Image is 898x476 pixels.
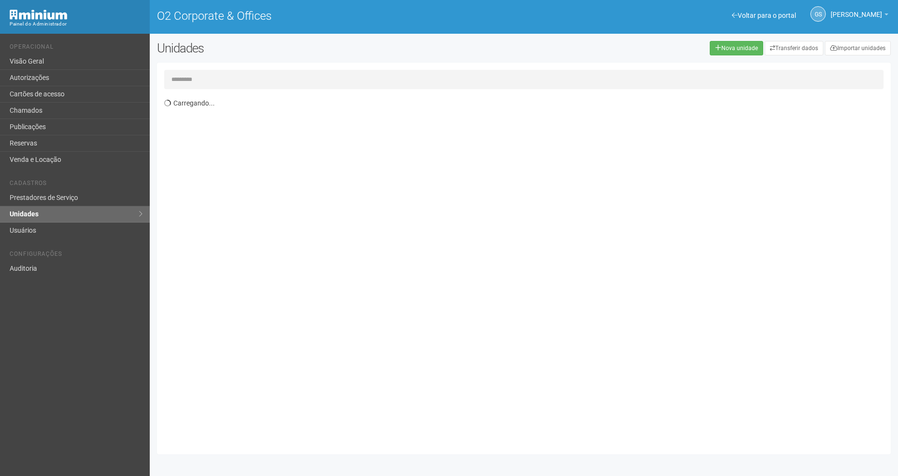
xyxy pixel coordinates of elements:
[10,180,143,190] li: Cadastros
[10,43,143,53] li: Operacional
[10,20,143,28] div: Painel do Administrador
[732,12,796,19] a: Voltar para o portal
[164,94,891,447] div: Carregando...
[157,41,455,55] h2: Unidades
[810,6,826,22] a: GS
[831,12,888,20] a: [PERSON_NAME]
[825,41,891,55] a: Importar unidades
[10,251,143,261] li: Configurações
[765,41,823,55] a: Transferir dados
[831,1,882,18] span: Gabriela Souza
[10,10,67,20] img: Minium
[157,10,517,22] h1: O2 Corporate & Offices
[710,41,763,55] a: Nova unidade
